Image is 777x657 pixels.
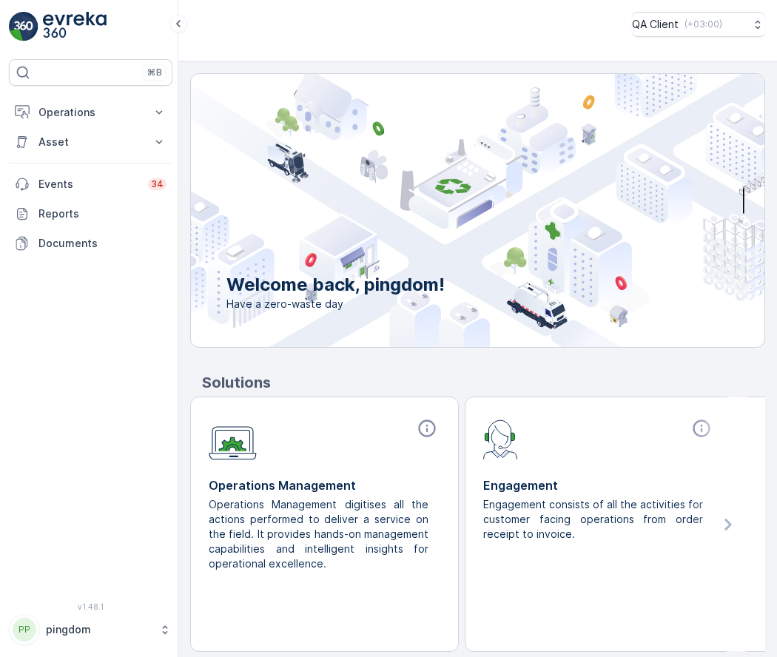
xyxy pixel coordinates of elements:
p: QA Client [632,17,679,32]
p: Solutions [202,371,765,394]
p: Welcome back, pingdom! [226,273,445,297]
img: module-icon [209,418,257,460]
a: Reports [9,199,172,229]
button: Asset [9,127,172,157]
p: Events [38,177,139,192]
p: Operations [38,105,143,120]
button: QA Client(+03:00) [632,12,765,37]
p: Engagement consists of all the activities for customer facing operations from order receipt to in... [483,497,703,542]
p: ⌘B [147,67,162,78]
a: Documents [9,229,172,258]
p: Operations Management digitises all the actions performed to deliver a service on the field. It p... [209,497,428,571]
button: PPpingdom [9,614,172,645]
p: Asset [38,135,143,149]
img: module-icon [483,418,518,459]
p: Operations Management [209,476,440,494]
p: pingdom [46,622,152,637]
img: city illustration [124,74,764,347]
a: Events34 [9,169,172,199]
img: logo [9,12,38,41]
span: Have a zero-waste day [226,297,445,311]
p: 34 [151,178,164,190]
p: Engagement [483,476,715,494]
div: PP [13,618,36,641]
button: Operations [9,98,172,127]
p: ( +03:00 ) [684,18,722,30]
img: logo_light-DOdMpM7g.png [43,12,107,41]
p: Documents [38,236,166,251]
p: Reports [38,206,166,221]
span: v 1.48.1 [9,602,172,611]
